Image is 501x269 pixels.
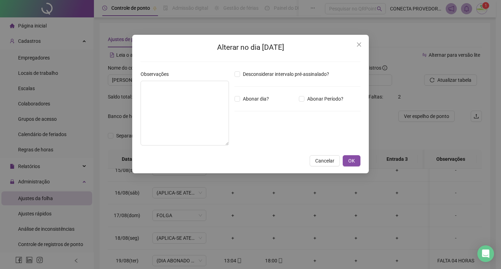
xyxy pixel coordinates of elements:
[356,42,362,47] span: close
[315,157,334,165] span: Cancelar
[310,155,340,166] button: Cancelar
[348,157,355,165] span: OK
[477,245,494,262] div: Open Intercom Messenger
[240,95,272,103] span: Abonar dia?
[343,155,360,166] button: OK
[304,95,346,103] span: Abonar Período?
[141,70,173,78] label: Observações
[141,42,360,53] h2: Alterar no dia [DATE]
[240,70,332,78] span: Desconsiderar intervalo pré-assinalado?
[353,39,365,50] button: Close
